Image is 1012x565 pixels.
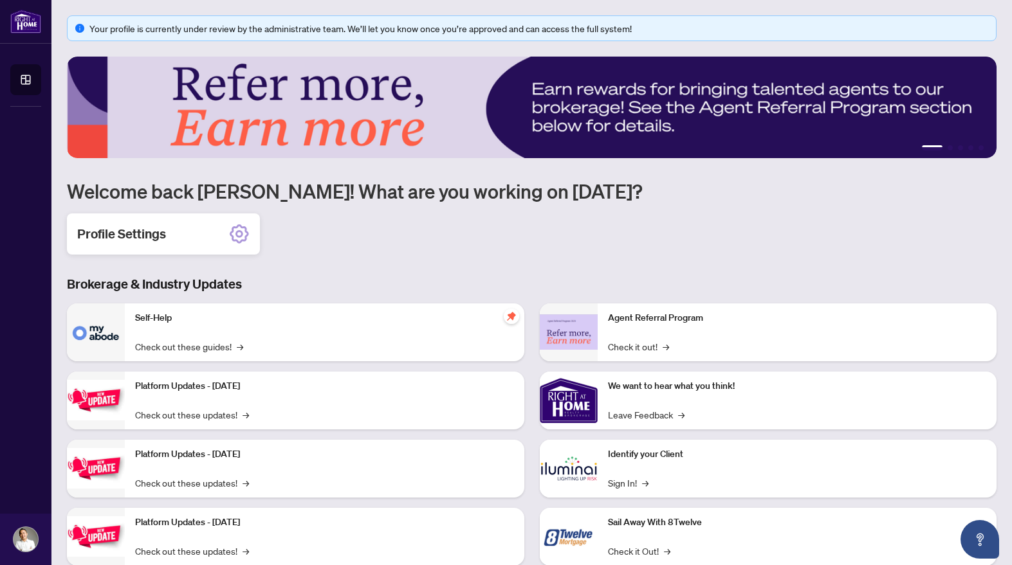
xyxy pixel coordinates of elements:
[968,145,973,150] button: 4
[135,516,514,530] p: Platform Updates - [DATE]
[67,57,997,158] img: Slide 0
[608,516,987,530] p: Sail Away With 8Twelve
[67,275,997,293] h3: Brokerage & Industry Updates
[77,225,166,243] h2: Profile Settings
[664,544,670,558] span: →
[948,145,953,150] button: 2
[608,408,685,422] a: Leave Feedback→
[243,476,249,490] span: →
[608,447,987,462] p: Identify your Client
[961,520,999,559] button: Open asap
[540,372,598,429] img: We want to hear what you think!
[642,476,649,490] span: →
[135,339,243,354] a: Check out these guides!→
[135,544,249,558] a: Check out these updates!→
[67,303,125,361] img: Self-Help
[135,379,514,393] p: Platform Updates - [DATE]
[237,339,243,354] span: →
[922,145,943,150] button: 1
[678,408,685,422] span: →
[67,179,997,203] h1: Welcome back [PERSON_NAME]! What are you working on [DATE]?
[135,311,514,325] p: Self-Help
[89,21,988,35] div: Your profile is currently under review by the administrative team. We’ll let you know once you’re...
[608,339,669,354] a: Check it out!→
[243,544,249,558] span: →
[243,408,249,422] span: →
[540,440,598,498] img: Identify your Client
[135,408,249,422] a: Check out these updates!→
[135,476,249,490] a: Check out these updates!→
[67,380,125,420] img: Platform Updates - July 21, 2025
[75,24,84,33] span: info-circle
[10,10,41,33] img: logo
[14,527,38,552] img: Profile Icon
[979,145,984,150] button: 5
[67,448,125,489] img: Platform Updates - July 8, 2025
[67,516,125,557] img: Platform Updates - June 23, 2025
[663,339,669,354] span: →
[958,145,963,150] button: 3
[504,309,519,324] span: pushpin
[540,314,598,350] img: Agent Referral Program
[608,379,987,393] p: We want to hear what you think!
[608,311,987,325] p: Agent Referral Program
[135,447,514,462] p: Platform Updates - [DATE]
[608,544,670,558] a: Check it Out!→
[608,476,649,490] a: Sign In!→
